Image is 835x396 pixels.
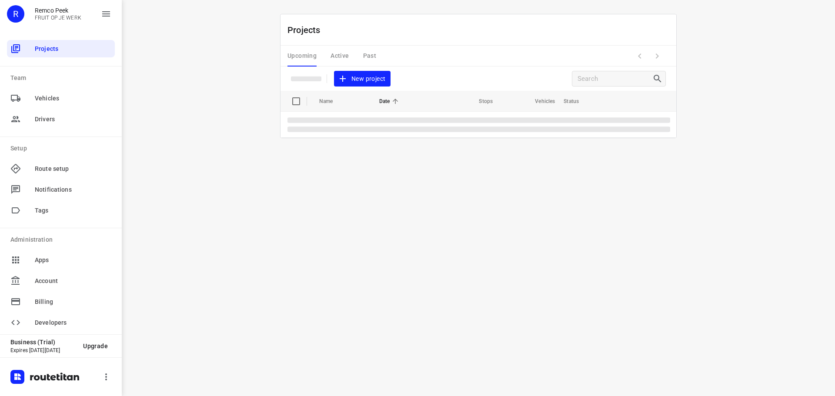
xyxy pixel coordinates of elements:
[648,47,666,65] span: Next Page
[10,347,76,353] p: Expires [DATE][DATE]
[35,15,81,21] p: FRUIT OP JE WERK
[7,160,115,177] div: Route setup
[35,7,81,14] p: Remco Peek
[35,297,111,306] span: Billing
[379,96,401,106] span: Date
[7,40,115,57] div: Projects
[339,73,385,84] span: New project
[35,94,111,103] span: Vehicles
[7,314,115,331] div: Developers
[35,164,111,173] span: Route setup
[35,256,111,265] span: Apps
[7,272,115,290] div: Account
[631,47,648,65] span: Previous Page
[35,318,111,327] span: Developers
[7,181,115,198] div: Notifications
[524,96,555,106] span: Vehicles
[76,338,115,354] button: Upgrade
[652,73,665,84] div: Search
[7,5,24,23] div: R
[7,202,115,219] div: Tags
[334,71,391,87] button: New project
[10,73,115,83] p: Team
[7,90,115,107] div: Vehicles
[10,235,115,244] p: Administration
[83,343,108,349] span: Upgrade
[35,276,111,286] span: Account
[7,251,115,269] div: Apps
[287,23,327,37] p: Projects
[35,44,111,53] span: Projects
[35,115,111,124] span: Drivers
[7,293,115,310] div: Billing
[35,206,111,215] span: Tags
[578,72,652,86] input: Search projects
[35,185,111,194] span: Notifications
[7,110,115,128] div: Drivers
[10,144,115,153] p: Setup
[319,96,344,106] span: Name
[468,96,493,106] span: Stops
[564,96,590,106] span: Status
[10,339,76,346] p: Business (Trial)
